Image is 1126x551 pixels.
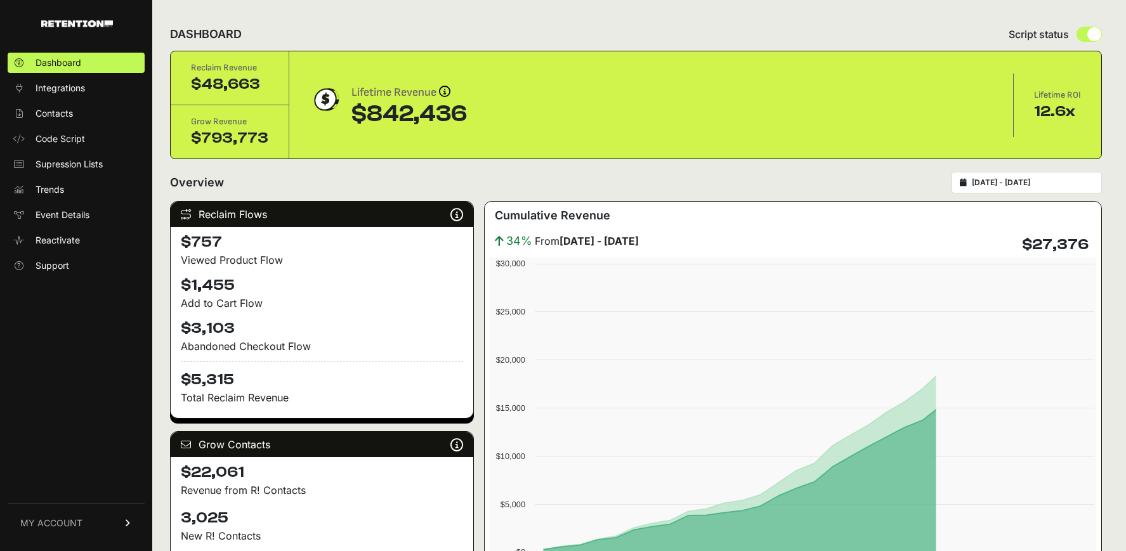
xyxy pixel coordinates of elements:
[501,500,525,509] text: $5,000
[181,232,463,252] h4: $757
[535,233,639,249] span: From
[171,432,473,457] div: Grow Contacts
[36,158,103,171] span: Supression Lists
[41,20,113,27] img: Retention.com
[8,129,145,149] a: Code Script
[36,209,89,221] span: Event Details
[36,183,64,196] span: Trends
[8,103,145,124] a: Contacts
[36,259,69,272] span: Support
[496,307,525,316] text: $25,000
[8,78,145,98] a: Integrations
[1034,101,1081,122] div: 12.6x
[351,84,467,101] div: Lifetime Revenue
[181,483,463,498] p: Revenue from R! Contacts
[496,259,525,268] text: $30,000
[36,107,73,120] span: Contacts
[170,25,242,43] h2: DASHBOARD
[8,53,145,73] a: Dashboard
[181,275,463,295] h4: $1,455
[191,115,268,128] div: Grow Revenue
[8,154,145,174] a: Supression Lists
[171,202,473,227] div: Reclaim Flows
[181,462,463,483] h4: $22,061
[170,174,224,191] h2: Overview
[36,82,85,94] span: Integrations
[8,230,145,250] a: Reactivate
[1034,89,1081,101] div: Lifetime ROI
[506,232,532,250] span: 34%
[8,205,145,225] a: Event Details
[8,503,145,542] a: MY ACCOUNT
[181,295,463,311] div: Add to Cart Flow
[181,528,463,543] p: New R! Contacts
[191,74,268,94] div: $48,663
[496,451,525,461] text: $10,000
[181,361,463,390] h4: $5,315
[496,355,525,365] text: $20,000
[36,133,85,145] span: Code Script
[1022,235,1089,255] h4: $27,376
[560,235,639,247] strong: [DATE] - [DATE]
[20,517,82,529] span: MY ACCOUNT
[310,84,341,115] img: dollar-coin-05c43ed7efb7bc0c12610022525b4bbbb207c7efeef5aecc26f025e68dcafac9.png
[496,403,525,413] text: $15,000
[36,234,80,247] span: Reactivate
[181,318,463,339] h4: $3,103
[351,101,467,127] div: $842,436
[191,62,268,74] div: Reclaim Revenue
[181,252,463,268] div: Viewed Product Flow
[181,390,463,405] p: Total Reclaim Revenue
[495,207,610,224] h3: Cumulative Revenue
[36,56,81,69] span: Dashboard
[8,256,145,276] a: Support
[181,508,463,528] h4: 3,025
[191,128,268,148] div: $793,773
[181,339,463,354] div: Abandoned Checkout Flow
[1009,27,1069,42] span: Script status
[8,179,145,200] a: Trends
